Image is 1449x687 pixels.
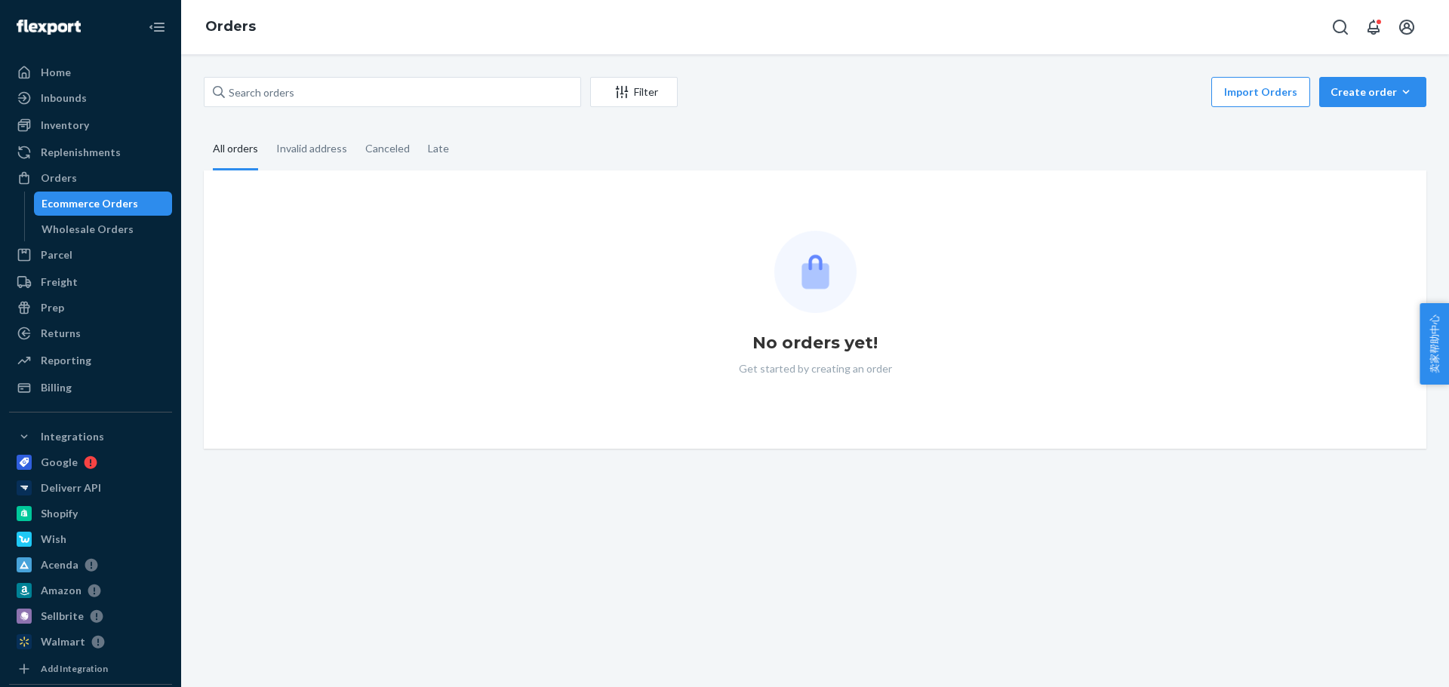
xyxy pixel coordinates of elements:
a: Returns [9,321,172,345]
button: Import Orders [1211,77,1310,107]
a: Add Integration [9,660,172,678]
div: Orders [41,170,77,186]
button: Open notifications [1358,12,1389,42]
div: Replenishments [41,145,121,160]
div: Google [41,455,78,470]
a: Google [9,450,172,474]
a: Prep [9,296,172,320]
div: Create order [1331,84,1415,100]
a: Billing [9,376,172,400]
a: Deliverr API [9,476,172,500]
div: Ecommerce Orders [42,196,138,211]
a: Wholesale Orders [34,217,173,241]
a: Freight [9,270,172,294]
div: Returns [41,326,81,341]
h1: No orders yet! [752,331,878,355]
a: Sellbrite [9,604,172,628]
div: Inbounds [41,90,87,106]
div: Canceled [365,129,410,168]
div: Acenda [41,557,78,572]
div: Invalid address [276,129,347,168]
a: Wish [9,527,172,551]
a: Ecommerce Orders [34,192,173,216]
div: Amazon [41,583,82,598]
div: Add Integration [41,662,108,675]
img: Empty list [774,231,857,313]
div: All orders [213,129,258,170]
a: Shopify [9,501,172,526]
a: Reporting [9,348,172,373]
div: Prep [41,300,64,315]
a: Inbounds [9,86,172,110]
div: Walmart [41,634,85,649]
input: Search orders [204,77,581,107]
button: Open account menu [1392,12,1422,42]
div: Inventory [41,118,89,133]
a: Replenishments [9,140,172,164]
div: Freight [41,274,78,290]
a: Orders [205,18,256,35]
div: Shopify [41,506,78,521]
div: Billing [41,380,72,395]
button: Filter [590,77,678,107]
button: Open Search Box [1325,12,1355,42]
div: Sellbrite [41,609,84,624]
a: Parcel [9,243,172,267]
div: Wish [41,532,66,547]
a: Inventory [9,113,172,137]
button: Create order [1319,77,1426,107]
img: Flexport logo [17,20,81,35]
a: Home [9,60,172,84]
div: Parcel [41,247,72,262]
ol: breadcrumbs [193,5,268,49]
a: Walmart [9,630,172,654]
div: Integrations [41,429,104,444]
div: Wholesale Orders [42,222,134,237]
div: Home [41,65,71,80]
a: Orders [9,166,172,190]
div: Deliverr API [41,480,101,495]
a: Acenda [9,553,172,577]
button: Integrations [9,425,172,449]
button: Close Navigation [142,12,172,42]
button: 卖家帮助中心 [1420,303,1449,385]
div: Late [428,129,449,168]
div: Filter [591,84,677,100]
div: Reporting [41,353,91,368]
p: Get started by creating an order [739,361,892,376]
a: Amazon [9,578,172,603]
